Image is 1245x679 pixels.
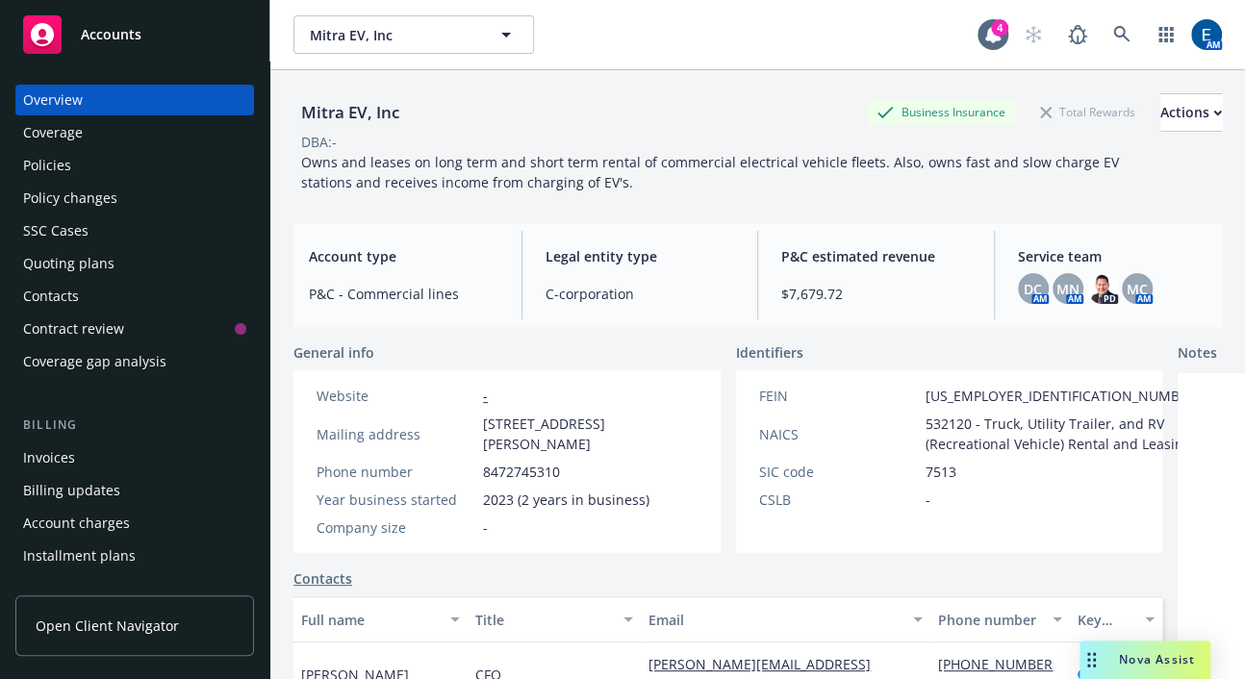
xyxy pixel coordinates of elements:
[23,215,89,246] div: SSC Cases
[23,314,124,344] div: Contract review
[301,153,1123,191] span: Owns and leases on long term and short term rental of commercial electrical vehicle fleets. Also,...
[1018,246,1207,266] span: Service team
[301,132,337,152] div: DBA: -
[23,541,136,571] div: Installment plans
[1119,651,1195,667] span: Nova Assist
[15,314,254,344] a: Contract review
[15,541,254,571] a: Installment plans
[23,117,83,148] div: Coverage
[15,150,254,181] a: Policies
[930,596,1069,642] button: Phone number
[293,15,534,54] button: Mitra EV, Inc
[15,85,254,115] a: Overview
[1127,279,1148,299] span: MC
[1160,93,1222,132] button: Actions
[317,424,475,444] div: Mailing address
[546,246,735,266] span: Legal entity type
[15,475,254,506] a: Billing updates
[1078,610,1133,630] div: Key contact
[310,25,476,45] span: Mitra EV, Inc
[546,284,735,304] span: C-corporation
[1080,641,1104,679] div: Drag to move
[23,442,75,473] div: Invoices
[15,281,254,312] a: Contacts
[15,215,254,246] a: SSC Cases
[309,284,498,304] span: P&C - Commercial lines
[1147,15,1185,54] a: Switch app
[23,150,71,181] div: Policies
[648,610,902,630] div: Email
[23,475,120,506] div: Billing updates
[736,342,803,363] span: Identifiers
[483,462,560,482] span: 8472745310
[293,342,374,363] span: General info
[759,424,918,444] div: NAICS
[293,596,468,642] button: Full name
[15,248,254,279] a: Quoting plans
[1080,641,1210,679] button: Nova Assist
[483,414,698,454] span: [STREET_ADDRESS][PERSON_NAME]
[938,610,1040,630] div: Phone number
[1070,596,1162,642] button: Key contact
[1191,19,1222,50] img: photo
[15,508,254,539] a: Account charges
[781,284,971,304] span: $7,679.72
[926,414,1201,454] span: 532120 - Truck, Utility Trailer, and RV (Recreational Vehicle) Rental and Leasing
[475,610,613,630] div: Title
[23,183,117,214] div: Policy changes
[867,100,1015,124] div: Business Insurance
[1160,94,1222,131] div: Actions
[15,442,254,473] a: Invoices
[293,100,407,125] div: Mitra EV, Inc
[1030,100,1145,124] div: Total Rewards
[483,490,649,510] span: 2023 (2 years in business)
[23,346,166,377] div: Coverage gap analysis
[317,517,475,538] div: Company size
[926,490,930,510] span: -
[15,8,254,62] a: Accounts
[1058,15,1097,54] a: Report a Bug
[759,462,918,482] div: SIC code
[468,596,642,642] button: Title
[1103,15,1141,54] a: Search
[781,246,971,266] span: P&C estimated revenue
[15,183,254,214] a: Policy changes
[926,462,956,482] span: 7513
[759,386,918,406] div: FEIN
[1178,342,1217,365] span: Notes
[317,490,475,510] div: Year business started
[23,85,83,115] div: Overview
[1087,273,1118,304] img: photo
[926,386,1201,406] span: [US_EMPLOYER_IDENTIFICATION_NUMBER]
[309,246,498,266] span: Account type
[301,610,439,630] div: Full name
[36,616,179,636] span: Open Client Navigator
[293,568,352,589] a: Contacts
[15,346,254,377] a: Coverage gap analysis
[1024,279,1042,299] span: DC
[81,27,141,42] span: Accounts
[1014,15,1053,54] a: Start snowing
[23,508,130,539] div: Account charges
[15,415,254,435] div: Billing
[1056,279,1080,299] span: MN
[483,517,488,538] span: -
[23,248,114,279] div: Quoting plans
[317,386,475,406] div: Website
[483,387,488,405] a: -
[15,117,254,148] a: Coverage
[317,462,475,482] div: Phone number
[759,490,918,510] div: CSLB
[641,596,930,642] button: Email
[991,19,1008,37] div: 4
[23,281,79,312] div: Contacts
